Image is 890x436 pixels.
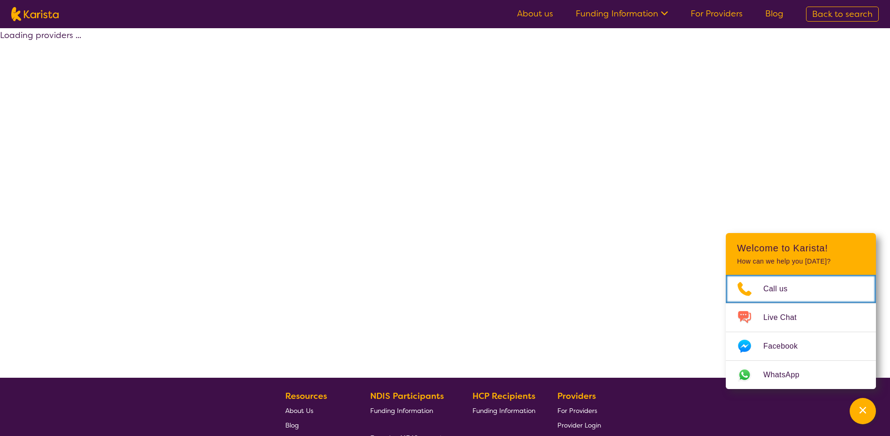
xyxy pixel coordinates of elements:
a: Blog [765,8,784,19]
img: Karista logo [11,7,59,21]
a: Funding Information [472,403,535,418]
span: For Providers [557,406,597,415]
h2: Welcome to Karista! [737,242,865,254]
span: Funding Information [472,406,535,415]
span: WhatsApp [763,368,811,382]
span: Provider Login [557,421,601,429]
a: Funding Information [370,403,451,418]
span: About Us [285,406,313,415]
a: About Us [285,403,348,418]
span: Blog [285,421,299,429]
span: Back to search [812,8,873,20]
span: Facebook [763,339,809,353]
a: Funding Information [576,8,668,19]
a: Blog [285,418,348,432]
ul: Choose channel [726,275,876,389]
b: HCP Recipients [472,390,535,402]
a: About us [517,8,553,19]
a: Back to search [806,7,879,22]
a: Web link opens in a new tab. [726,361,876,389]
a: Provider Login [557,418,601,432]
p: How can we help you [DATE]? [737,257,865,265]
a: For Providers [557,403,601,418]
span: Funding Information [370,406,433,415]
b: Resources [285,390,327,402]
span: Live Chat [763,311,808,325]
a: For Providers [691,8,743,19]
b: Providers [557,390,596,402]
b: NDIS Participants [370,390,444,402]
span: Call us [763,282,799,296]
button: Channel Menu [850,398,876,424]
div: Channel Menu [726,233,876,389]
